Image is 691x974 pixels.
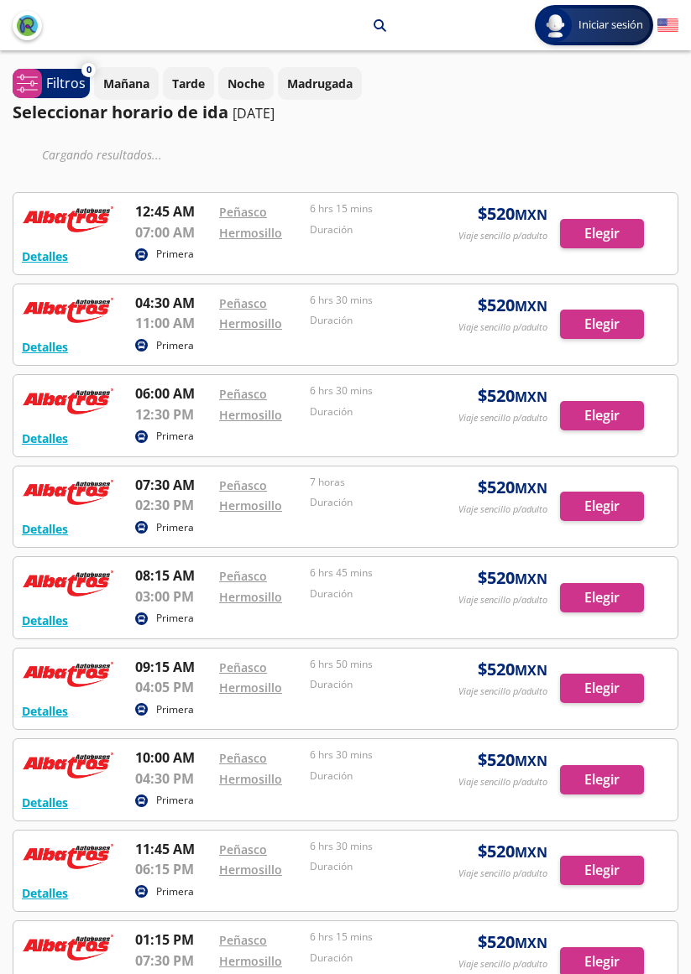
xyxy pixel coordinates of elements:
a: Hermosillo [219,315,282,331]
a: Peñasco [219,841,267,857]
button: back [13,11,42,40]
p: Primera [156,429,194,444]
p: Seleccionar horario de ida [13,100,228,125]
p: Primera [156,793,194,808]
a: Peñasco [219,386,267,402]
a: Hermosillo [219,771,282,787]
p: Primera [156,702,194,717]
p: [DATE] [233,103,275,123]
p: Puerto Peñasco [186,17,277,34]
a: Hermosillo [219,680,282,695]
a: Peñasco [219,568,267,584]
a: Hermosillo [219,862,282,878]
a: Hermosillo [219,497,282,513]
a: Peñasco [219,295,267,311]
button: 0Filtros [13,69,90,98]
p: Primera [156,247,194,262]
span: 0 [86,63,92,77]
a: Peñasco [219,204,267,220]
p: Tarde [172,75,205,92]
span: Iniciar sesión [572,17,650,34]
button: Detalles [22,794,68,811]
a: Peñasco [219,750,267,766]
p: Mañana [103,75,149,92]
a: Peñasco [219,659,267,675]
p: Hermosillo [298,17,361,34]
p: Filtros [46,73,86,93]
p: Noche [228,75,264,92]
em: Cargando resultados ... [42,147,162,163]
button: Detalles [22,884,68,902]
button: Tarde [163,67,214,100]
button: Madrugada [278,67,362,100]
button: Detalles [22,430,68,447]
button: Detalles [22,702,68,720]
a: Hermosillo [219,589,282,605]
a: Peñasco [219,932,267,948]
a: Hermosillo [219,953,282,969]
a: Hermosillo [219,407,282,423]
a: Hermosillo [219,225,282,241]
button: Mañana [94,67,159,100]
p: Primera [156,520,194,535]
button: English [657,15,678,36]
p: Madrugada [287,75,353,92]
p: Primera [156,884,194,899]
p: Primera [156,611,194,626]
button: Detalles [22,520,68,538]
button: Noche [218,67,274,100]
a: Peñasco [219,477,267,493]
p: Primera [156,338,194,353]
button: Detalles [22,247,68,265]
button: Detalles [22,612,68,629]
button: Detalles [22,338,68,356]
